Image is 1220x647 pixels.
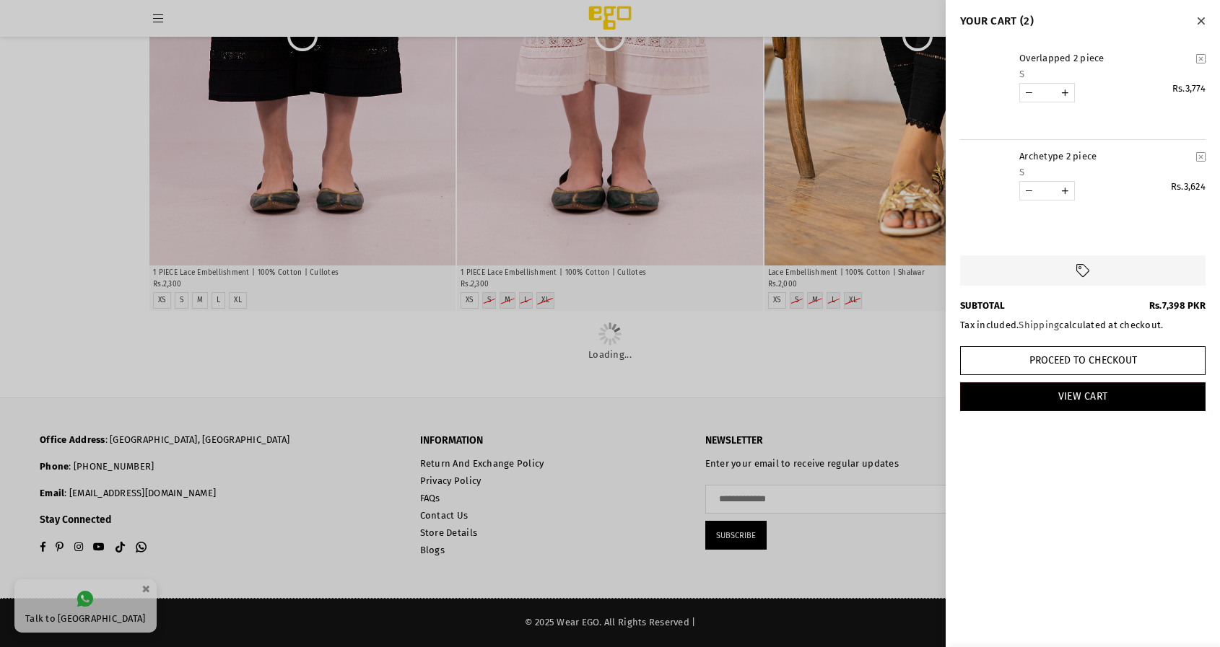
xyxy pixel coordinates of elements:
quantity-input: Quantity [1019,181,1075,201]
div: S [1019,167,1206,177]
a: Overlapped 2 piece [1019,53,1191,65]
b: SUBTOTAL [960,300,1005,312]
quantity-input: Quantity [1019,83,1075,102]
span: Rs.7,398 PKR [1149,300,1206,311]
span: Rs.3,624 [1171,181,1206,192]
div: Tax included. calculated at checkout. [960,320,1206,332]
a: Archetype 2 piece [1019,151,1191,163]
h4: YOUR CART (2) [960,14,1206,27]
button: Close [1193,11,1209,30]
a: View Cart [960,382,1206,411]
a: Shipping [1019,320,1059,330]
button: Proceed to Checkout [960,346,1206,375]
div: S [1019,69,1206,79]
span: Rs.3,774 [1172,83,1206,94]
